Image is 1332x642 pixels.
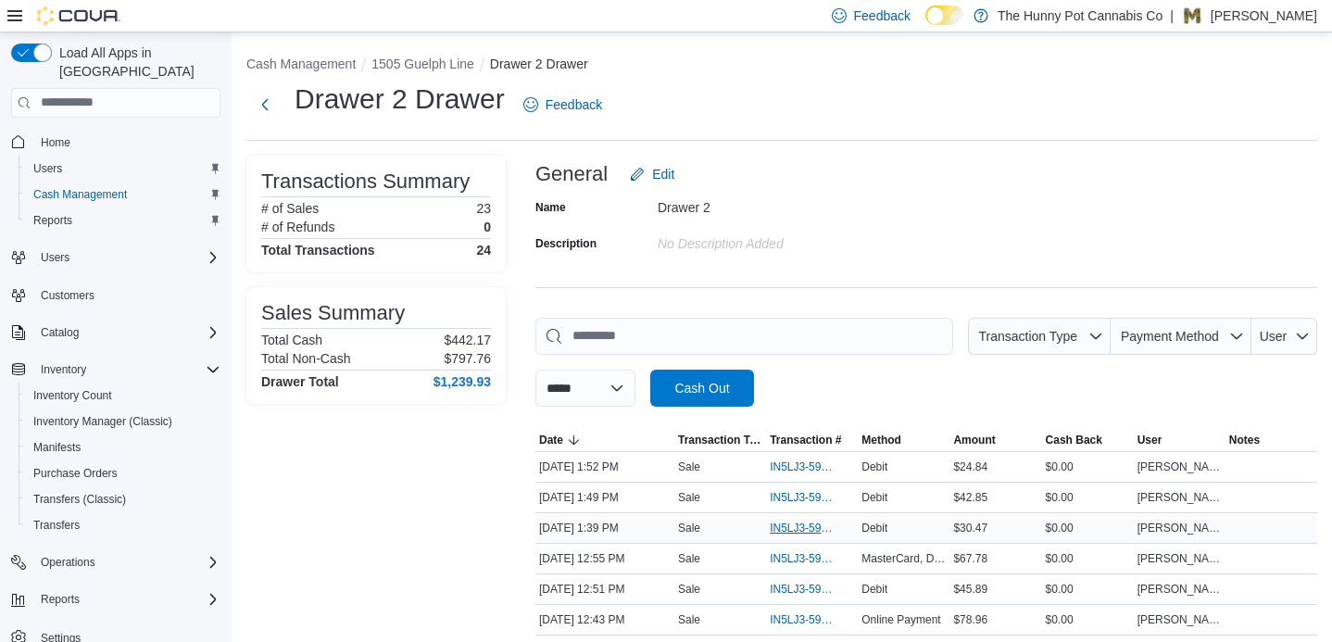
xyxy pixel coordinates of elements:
button: IN5LJ3-5947449 [770,548,854,570]
span: Cash Management [26,183,220,206]
span: IN5LJ3-5947733 [770,521,836,535]
button: Reports [19,208,228,233]
p: Sale [678,612,700,627]
span: Users [26,157,220,180]
p: The Hunny Pot Cannabis Co [998,5,1162,27]
div: $0.00 [1042,517,1134,539]
a: Customers [33,284,102,307]
span: Cash Out [674,379,729,397]
button: Inventory Manager (Classic) [19,409,228,434]
button: Users [33,246,77,269]
button: User [1251,318,1317,355]
p: [PERSON_NAME] [1211,5,1317,27]
p: Sale [678,551,700,566]
div: Mike Calouro [1181,5,1203,27]
p: $442.17 [444,333,491,347]
h4: 24 [476,243,491,258]
span: IN5LJ3-5947420 [770,582,836,597]
span: Customers [33,283,220,307]
span: Transfers [26,514,220,536]
button: Edit [622,156,682,193]
span: Transaction Type [678,433,762,447]
span: Inventory Count [26,384,220,407]
span: Transfers (Classic) [33,492,126,507]
span: IN5LJ3-5947787 [770,490,836,505]
button: Home [4,129,228,156]
button: Transfers (Classic) [19,486,228,512]
span: Date [539,433,563,447]
span: [PERSON_NAME] [1137,582,1222,597]
span: Load All Apps in [GEOGRAPHIC_DATA] [52,44,220,81]
span: Method [861,433,901,447]
button: Cash Management [19,182,228,208]
h6: Total Cash [261,333,322,347]
span: Dark Mode [925,25,926,26]
img: Cova [37,6,120,25]
span: Debit [861,582,887,597]
button: 1505 Guelph Line [371,57,474,71]
button: IN5LJ3-5947368 [770,609,854,631]
button: Purchase Orders [19,460,228,486]
button: IN5LJ3-5947733 [770,517,854,539]
span: Amount [953,433,995,447]
h6: # of Sales [261,201,319,216]
button: Cash Management [246,57,356,71]
a: Users [26,157,69,180]
span: Customers [41,288,94,303]
label: Name [535,200,566,215]
button: IN5LJ3-5947787 [770,486,854,509]
div: $0.00 [1042,486,1134,509]
span: Transfers (Classic) [26,488,220,510]
h4: Total Transactions [261,243,375,258]
a: Inventory Count [26,384,119,407]
span: Transaction Type [978,329,1077,344]
button: Method [858,429,949,451]
a: Purchase Orders [26,462,125,485]
button: Date [535,429,674,451]
input: Dark Mode [925,6,964,25]
span: Debit [861,521,887,535]
span: Purchase Orders [33,466,118,481]
button: Cash Back [1042,429,1134,451]
div: [DATE] 12:55 PM [535,548,674,570]
p: Sale [678,459,700,474]
div: No Description added [658,229,906,251]
p: 23 [476,201,491,216]
button: Transfers [19,512,228,538]
span: Inventory Count [33,388,112,403]
span: Operations [41,555,95,570]
nav: An example of EuiBreadcrumbs [246,55,1317,77]
span: IN5LJ3-5947808 [770,459,836,474]
h3: Transactions Summary [261,170,470,193]
button: Customers [4,282,228,308]
button: Inventory [4,357,228,383]
a: Feedback [516,86,609,123]
span: Transaction # [770,433,841,447]
button: Catalog [33,321,86,344]
span: IN5LJ3-5947368 [770,612,836,627]
button: Notes [1225,429,1317,451]
span: $67.78 [953,551,987,566]
button: Amount [949,429,1041,451]
button: Operations [4,549,228,575]
span: Edit [652,165,674,183]
span: [PERSON_NAME] [1137,490,1222,505]
span: Reports [33,588,220,611]
span: Reports [26,209,220,232]
button: Drawer 2 Drawer [490,57,588,71]
span: [PERSON_NAME] [1137,612,1222,627]
button: Reports [4,586,228,612]
div: $0.00 [1042,578,1134,600]
span: $42.85 [953,490,987,505]
span: User [1137,433,1162,447]
span: Reports [41,592,80,607]
p: | [1170,5,1174,27]
span: Users [33,246,220,269]
a: Reports [26,209,80,232]
span: Transfers [33,518,80,533]
h4: $1,239.93 [434,374,491,389]
span: MasterCard, Debit [861,551,946,566]
a: Inventory Manager (Classic) [26,410,180,433]
button: Inventory Count [19,383,228,409]
button: Users [19,156,228,182]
